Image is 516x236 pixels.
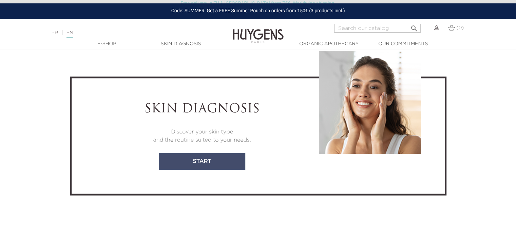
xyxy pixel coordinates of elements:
[95,128,309,144] p: Discover your skin type and the routine suited to your needs.
[147,40,215,48] a: Skin Diagnosis
[66,31,73,38] a: EN
[48,29,210,37] div: |
[295,40,363,48] a: Organic Apothecary
[334,24,421,33] input: Search
[233,18,284,44] img: Huygens
[410,22,418,31] i: 
[456,25,464,30] span: (0)
[159,153,245,170] a: start
[52,31,58,35] a: FR
[73,40,141,48] a: E-Shop
[319,51,421,154] img: Soin Peau
[408,22,420,31] button: 
[95,102,309,117] h2: SKIN DIAGNOSIS
[369,40,437,48] a: Our commitments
